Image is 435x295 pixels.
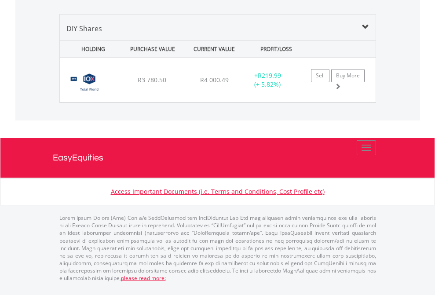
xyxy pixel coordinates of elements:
[331,69,365,82] a: Buy More
[121,274,166,282] a: please read more:
[53,138,383,178] a: EasyEquities
[240,71,295,89] div: + (+ 5.82%)
[66,24,102,33] span: DIY Shares
[64,69,115,100] img: EQU.ZA.GLOBAL.png
[200,76,229,84] span: R4 000.49
[311,69,329,82] a: Sell
[184,41,244,57] div: CURRENT VALUE
[138,76,166,84] span: R3 780.50
[258,71,281,80] span: R219.99
[246,41,306,57] div: PROFIT/LOSS
[111,187,325,196] a: Access Important Documents (i.e. Terms and Conditions, Cost Profile etc)
[59,214,376,282] p: Lorem Ipsum Dolors (Ame) Con a/e SeddOeiusmod tem InciDiduntut Lab Etd mag aliquaen admin veniamq...
[61,41,121,57] div: HOLDING
[123,41,183,57] div: PURCHASE VALUE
